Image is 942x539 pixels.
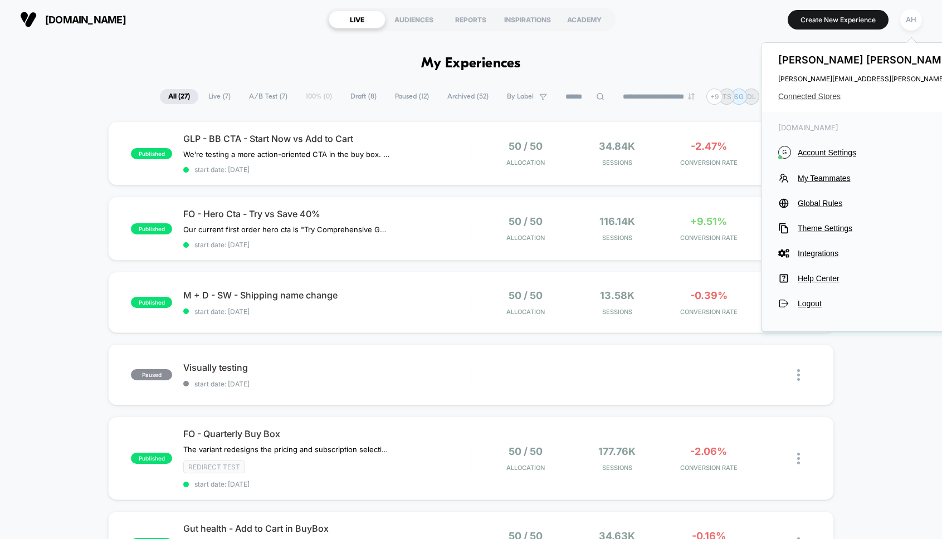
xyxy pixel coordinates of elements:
span: paused [131,369,172,380]
span: 50 / 50 [509,290,543,301]
button: [DOMAIN_NAME] [17,11,129,28]
span: Our current first order hero cta is "Try Comprehensive Gummies". We are testing it against "Save ... [183,225,390,234]
span: Redirect Test [183,460,245,473]
span: CONVERSION RATE [666,464,751,472]
button: AH [897,8,925,31]
span: M + D - SW - Shipping name change [183,290,470,301]
span: [DOMAIN_NAME] [45,14,126,26]
span: published [131,223,172,234]
span: Draft ( 8 ) [342,89,385,104]
span: Allocation [506,234,545,242]
div: AH [900,9,922,31]
div: ACADEMY [556,11,613,28]
span: Sessions [574,234,660,242]
span: 50 / 50 [509,445,543,457]
div: AUDIENCES [385,11,442,28]
span: FO - Quarterly Buy Box [183,428,470,439]
span: Gut health - Add to Cart in BuyBox [183,523,470,534]
img: end [688,93,695,100]
span: Archived ( 52 ) [439,89,497,104]
img: close [797,369,800,381]
span: published [131,148,172,159]
span: start date: [DATE] [183,480,470,488]
p: TS [723,92,731,101]
h1: My Experiences [421,56,521,72]
img: close [797,453,800,464]
span: All ( 27 ) [160,89,198,104]
span: 177.76k [598,445,636,457]
span: Sessions [574,308,660,316]
span: Allocation [506,159,545,166]
span: published [131,297,172,308]
span: -0.39% [690,290,728,301]
span: start date: [DATE] [183,307,470,316]
span: 116.14k [599,215,635,227]
span: Sessions [574,464,660,472]
span: CONVERSION RATE [666,159,751,166]
span: By Label [507,92,534,101]
span: -2.47% [691,140,727,152]
button: Create New Experience [788,10,889,30]
img: Visually logo [20,11,37,28]
span: We’re testing a more action-oriented CTA in the buy box. The current button reads “Start Now.” We... [183,150,390,159]
span: +9.51% [690,215,727,227]
span: 34.84k [599,140,635,152]
span: CONVERSION RATE [666,308,751,316]
p: SG [734,92,744,101]
div: INSPIRATIONS [499,11,556,28]
span: 50 / 50 [509,215,543,227]
div: REPORTS [442,11,499,28]
span: Paused ( 12 ) [387,89,437,104]
span: -2.06% [690,445,727,457]
span: Live ( 7 ) [200,89,239,104]
span: Sessions [574,159,660,166]
span: Visually testing [183,362,470,373]
p: DL [747,92,756,101]
span: Allocation [506,308,545,316]
span: Allocation [506,464,545,472]
span: start date: [DATE] [183,165,470,174]
span: CONVERSION RATE [666,234,751,242]
span: GLP - BB CTA - Start Now vs Add to Cart [183,133,470,144]
span: 50 / 50 [509,140,543,152]
span: The variant redesigns the pricing and subscription selection interface by introducing a more stru... [183,445,390,454]
span: 13.58k [600,290,634,301]
div: + 9 [706,89,723,105]
span: FO - Hero Cta - Try vs Save 40% [183,208,470,219]
div: LIVE [329,11,385,28]
span: start date: [DATE] [183,241,470,249]
span: start date: [DATE] [183,380,470,388]
span: published [131,453,172,464]
i: G [778,146,791,159]
span: A/B Test ( 7 ) [241,89,296,104]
